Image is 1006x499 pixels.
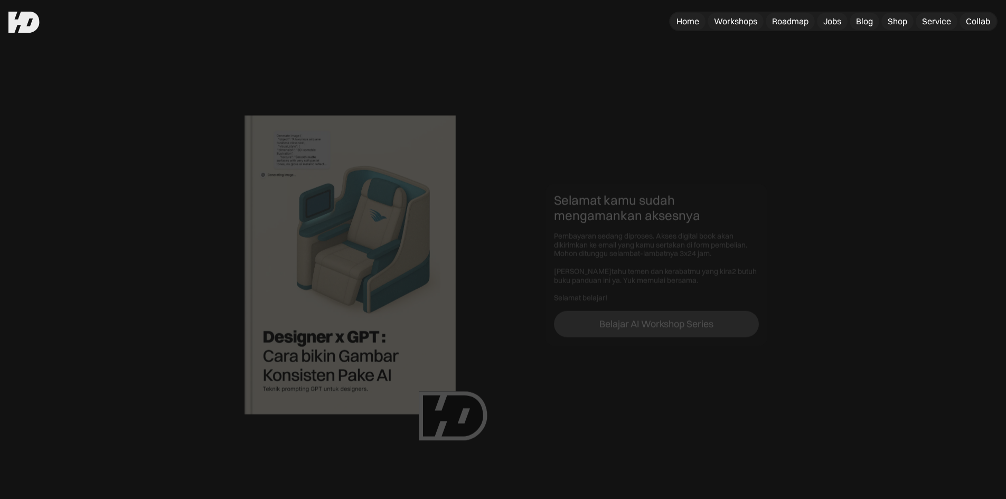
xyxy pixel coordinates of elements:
[916,13,957,30] a: Service
[708,13,764,30] a: Workshops
[670,13,706,30] a: Home
[676,16,699,27] div: Home
[856,16,873,27] div: Blog
[881,13,914,30] a: Shop
[554,232,759,303] div: Pembayaran sedang diproses. Akses digital book akan dikirimkan ke email yang kamu sertakan di for...
[960,13,996,30] a: Collab
[922,16,951,27] div: Service
[766,13,815,30] a: Roadmap
[554,193,759,223] div: Selamat kamu sudah mengamankan aksesnya
[888,16,907,27] div: Shop
[823,16,841,27] div: Jobs
[966,16,990,27] div: Collab
[554,311,759,337] a: Belajar AI Workshop Series
[599,318,713,330] div: Belajar AI Workshop Series
[772,16,808,27] div: Roadmap
[850,13,879,30] a: Blog
[817,13,848,30] a: Jobs
[714,16,757,27] div: Workshops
